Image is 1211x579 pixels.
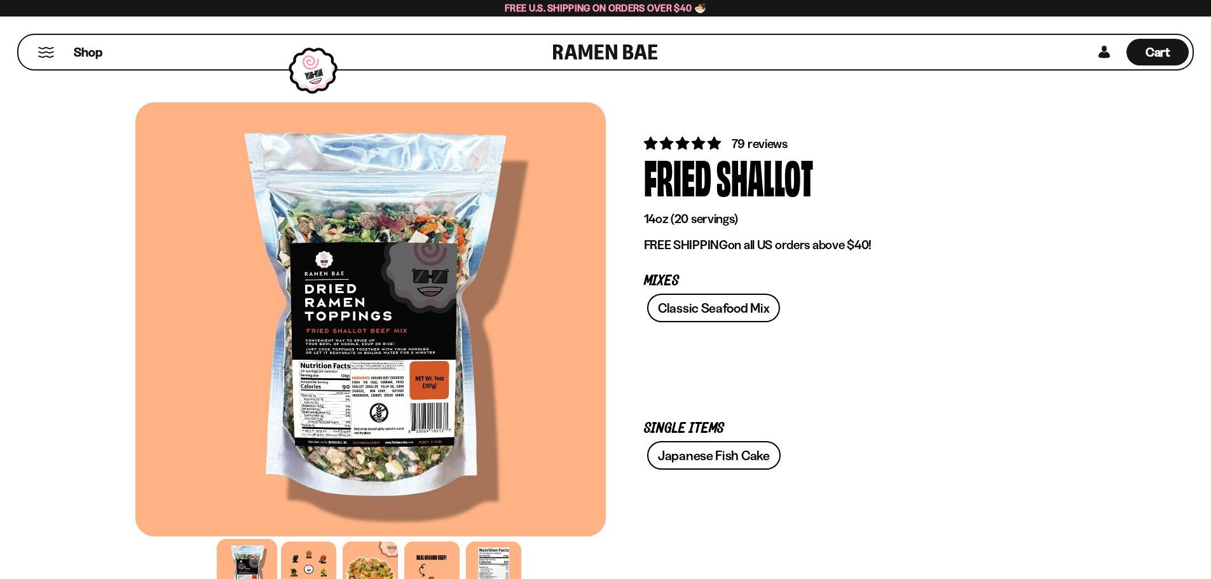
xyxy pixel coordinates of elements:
[1146,44,1170,60] span: Cart
[1126,35,1189,69] div: Cart
[74,39,102,65] a: Shop
[647,294,780,322] a: Classic Seafood Mix
[644,153,711,200] div: Fried
[505,2,706,14] span: Free U.S. Shipping on Orders over $40 🍜
[644,211,1038,227] p: 14oz (20 servings)
[732,136,788,151] span: 79 reviews
[74,44,102,61] span: Shop
[647,441,781,470] a: Japanese Fish Cake
[644,237,728,252] strong: FREE SHIPPING
[38,47,55,58] button: Mobile Menu Trigger
[716,153,813,200] div: Shallot
[644,237,1038,253] p: on all US orders above $40!
[644,135,723,151] span: 4.82 stars
[644,423,1038,435] p: Single Items
[644,275,1038,287] p: Mixes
